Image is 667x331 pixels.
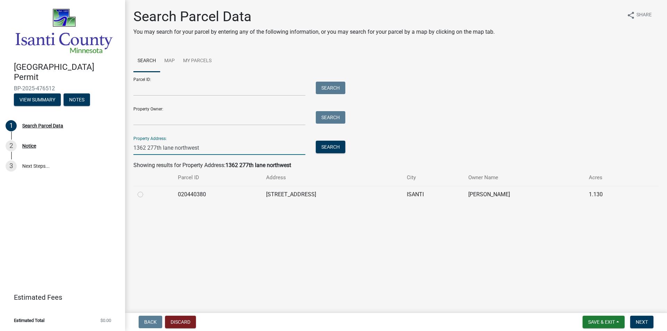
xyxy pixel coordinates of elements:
[464,186,585,203] td: [PERSON_NAME]
[585,169,639,186] th: Acres
[6,160,17,172] div: 3
[174,186,262,203] td: 020440380
[133,28,495,36] p: You may search for your parcel by entering any of the following information, or you may search fo...
[14,85,111,92] span: BP-2025-476512
[636,11,652,19] span: Share
[133,161,659,169] div: Showing results for Property Address:
[160,50,179,72] a: Map
[583,316,625,328] button: Save & Exit
[174,169,262,186] th: Parcel ID
[6,140,17,151] div: 2
[585,186,639,203] td: 1.130
[14,93,61,106] button: View Summary
[588,319,615,325] span: Save & Exit
[6,290,114,304] a: Estimated Fees
[316,82,345,94] button: Search
[403,169,464,186] th: City
[403,186,464,203] td: ISANTI
[225,162,291,168] strong: 1362 277th lane northwest
[165,316,196,328] button: Discard
[316,141,345,153] button: Search
[14,318,44,323] span: Estimated Total
[262,186,403,203] td: [STREET_ADDRESS]
[64,93,90,106] button: Notes
[179,50,216,72] a: My Parcels
[14,62,120,82] h4: [GEOGRAPHIC_DATA] Permit
[627,11,635,19] i: share
[621,8,657,22] button: shareShare
[464,169,585,186] th: Owner Name
[316,111,345,124] button: Search
[133,8,495,25] h1: Search Parcel Data
[139,316,162,328] button: Back
[636,319,648,325] span: Next
[64,97,90,103] wm-modal-confirm: Notes
[22,123,63,128] div: Search Parcel Data
[144,319,157,325] span: Back
[14,97,61,103] wm-modal-confirm: Summary
[100,318,111,323] span: $0.00
[22,143,36,148] div: Notice
[133,50,160,72] a: Search
[6,120,17,131] div: 1
[630,316,653,328] button: Next
[262,169,403,186] th: Address
[14,7,114,55] img: Isanti County, Minnesota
